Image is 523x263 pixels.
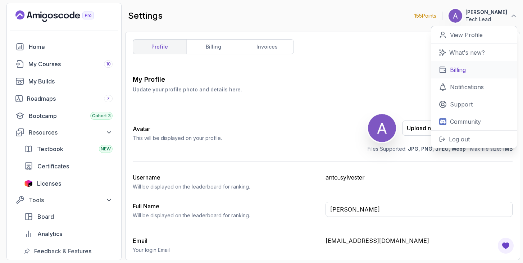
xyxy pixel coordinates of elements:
[326,236,513,245] p: [EMAIL_ADDRESS][DOMAIN_NAME]
[24,180,33,187] img: jetbrains icon
[133,40,186,54] a: profile
[402,121,464,136] button: Upload new Picture
[186,40,240,54] a: billing
[133,74,242,85] h3: My Profile
[450,65,466,74] p: Billing
[101,146,111,152] span: NEW
[107,96,110,101] span: 7
[502,146,513,152] span: 1MB
[11,57,117,71] a: courses
[20,176,117,191] a: licenses
[28,60,113,68] div: My Courses
[450,31,483,39] p: View Profile
[431,78,517,96] a: Notifications
[29,42,113,51] div: Home
[465,16,507,23] p: Tech Lead
[431,44,517,61] a: What's new?
[465,9,507,16] p: [PERSON_NAME]
[133,174,160,181] label: Username
[20,244,117,258] a: feedback
[407,124,460,132] div: Upload new Picture
[11,91,117,106] a: roadmaps
[133,212,320,219] p: Will be displayed on the leaderboard for ranking.
[29,128,113,137] div: Resources
[408,146,466,152] span: JPG, PNG, JPEG, Webp
[106,61,111,67] span: 10
[29,112,113,120] div: Bootcamp
[240,40,294,54] a: invoices
[414,12,436,19] p: 155 Points
[27,94,113,103] div: Roadmaps
[11,74,117,89] a: builds
[92,113,111,119] span: Cohort 3
[497,237,514,254] button: Open Feedback Button
[431,96,517,113] a: Support
[368,145,513,153] p: Files Supported: Max file size:
[37,230,62,238] span: Analytics
[431,130,517,148] button: Log out
[450,100,473,109] p: Support
[133,135,222,142] p: This will be displayed on your profile.
[37,162,69,171] span: Certificates
[368,114,396,142] img: user profile image
[133,246,320,254] p: Your login Email
[34,247,91,255] span: Feedback & Features
[37,179,61,188] span: Licenses
[449,135,470,144] p: Log out
[450,83,484,91] p: Notifications
[28,77,113,86] div: My Builds
[20,142,117,156] a: textbook
[431,61,517,78] a: Billing
[450,117,481,126] p: Community
[11,109,117,123] a: bootcamp
[133,86,242,93] p: Update your profile photo and details here.
[431,26,517,44] a: View Profile
[20,159,117,173] a: certificates
[448,9,517,23] button: user profile image[PERSON_NAME]Tech Lead
[11,126,117,139] button: Resources
[133,203,159,210] label: Full Name
[128,10,163,22] h2: settings
[11,194,117,207] button: Tools
[326,202,513,217] input: Enter your full name
[15,10,110,22] a: Landing page
[431,113,517,130] a: Community
[133,124,222,133] h2: Avatar
[11,40,117,54] a: home
[133,183,320,190] p: Will be displayed on the leaderboard for ranking.
[449,9,462,23] img: user profile image
[326,173,513,182] p: anto_sylvester
[29,196,113,204] div: Tools
[20,227,117,241] a: analytics
[133,236,320,245] h3: Email
[37,145,63,153] span: Textbook
[20,209,117,224] a: board
[37,212,54,221] span: Board
[449,48,485,57] p: What's new?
